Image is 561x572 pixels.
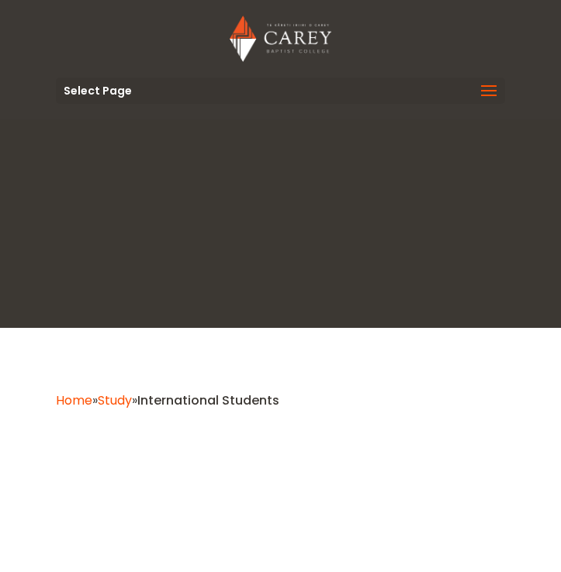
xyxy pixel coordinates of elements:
a: Home [56,391,92,409]
a: Study [98,391,132,409]
span: Select Page [64,85,132,96]
img: Carey Baptist College [230,16,331,62]
span: International Students [137,391,279,409]
span: » » [56,391,279,409]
